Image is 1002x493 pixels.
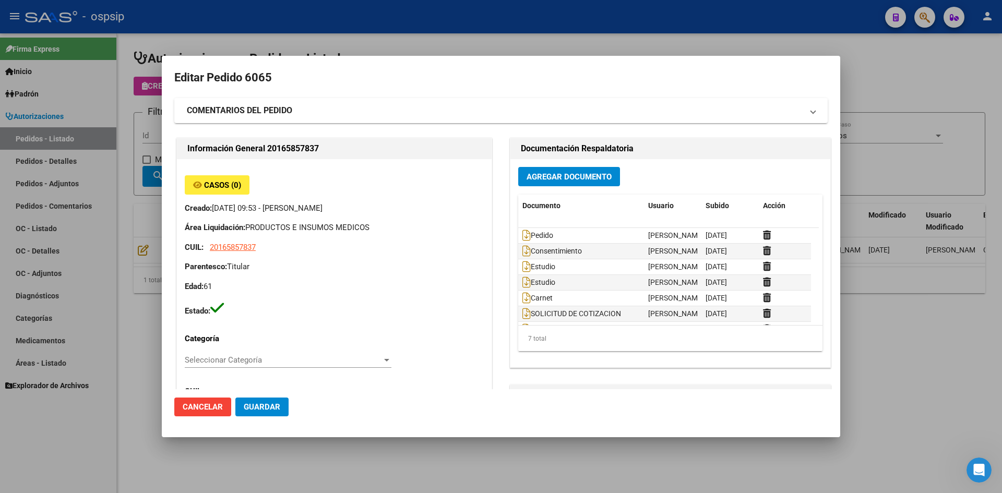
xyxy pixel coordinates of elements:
iframe: Intercom live chat [967,458,992,483]
button: Casos (0) [185,175,249,195]
span: Subido [706,201,729,210]
strong: COMENTARIOS DEL PEDIDO [187,104,292,117]
datatable-header-cell: Documento [518,195,644,217]
div: 7 total [518,326,822,352]
span: SOLICITUD DE COTIZACION [522,309,621,318]
span: [PERSON_NAME] [648,247,704,255]
span: [PERSON_NAME] [648,278,704,286]
strong: Estado: [185,306,210,316]
span: Estudio [522,262,555,271]
p: Categoría [185,333,275,345]
h2: Editar Pedido 6065 [174,68,828,88]
span: Casos (0) [204,181,241,190]
strong: Creado: [185,203,212,213]
span: Estudio [522,278,555,286]
strong: Área Liquidación: [185,223,245,232]
datatable-header-cell: Usuario [644,195,701,217]
p: [DATE] 09:53 - [PERSON_NAME] [185,202,484,214]
p: Titular [185,261,484,273]
h2: Documentación Respaldatoria [521,142,820,155]
strong: CUIL: [185,243,204,252]
span: [DATE] [706,278,727,286]
span: Agregar Documento [527,172,612,182]
button: Cancelar [174,398,231,416]
span: Documento [522,201,560,210]
span: Pedido [522,231,553,239]
span: [DATE] [706,231,727,239]
span: 20165857837 [210,243,256,252]
span: [PERSON_NAME] [648,309,704,318]
span: [DATE] [706,262,727,271]
mat-expansion-panel-header: COMENTARIOS DEL PEDIDO [174,98,828,123]
span: Usuario [648,201,674,210]
strong: Parentesco: [185,262,227,271]
datatable-header-cell: Acción [759,195,811,217]
span: [PERSON_NAME] [648,231,704,239]
p: 61 [185,281,484,293]
span: Seleccionar Categoría [185,355,382,365]
button: Agregar Documento [518,167,620,186]
p: CUIL [185,386,275,398]
span: Consentimiento [522,247,582,255]
h2: Información General 20165857837 [187,142,481,155]
span: Acción [763,201,785,210]
span: Cancelar [183,402,223,412]
p: PRODUCTOS E INSUMOS MEDICOS [185,222,484,234]
button: Guardar [235,398,289,416]
span: [DATE] [706,294,727,302]
span: [PERSON_NAME] [648,262,704,271]
span: [PERSON_NAME] [648,294,704,302]
datatable-header-cell: Subido [701,195,759,217]
span: Guardar [244,402,280,412]
strong: Edad: [185,282,204,291]
span: [DATE] [706,247,727,255]
span: Carnet [522,294,553,302]
span: [DATE] [706,309,727,318]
